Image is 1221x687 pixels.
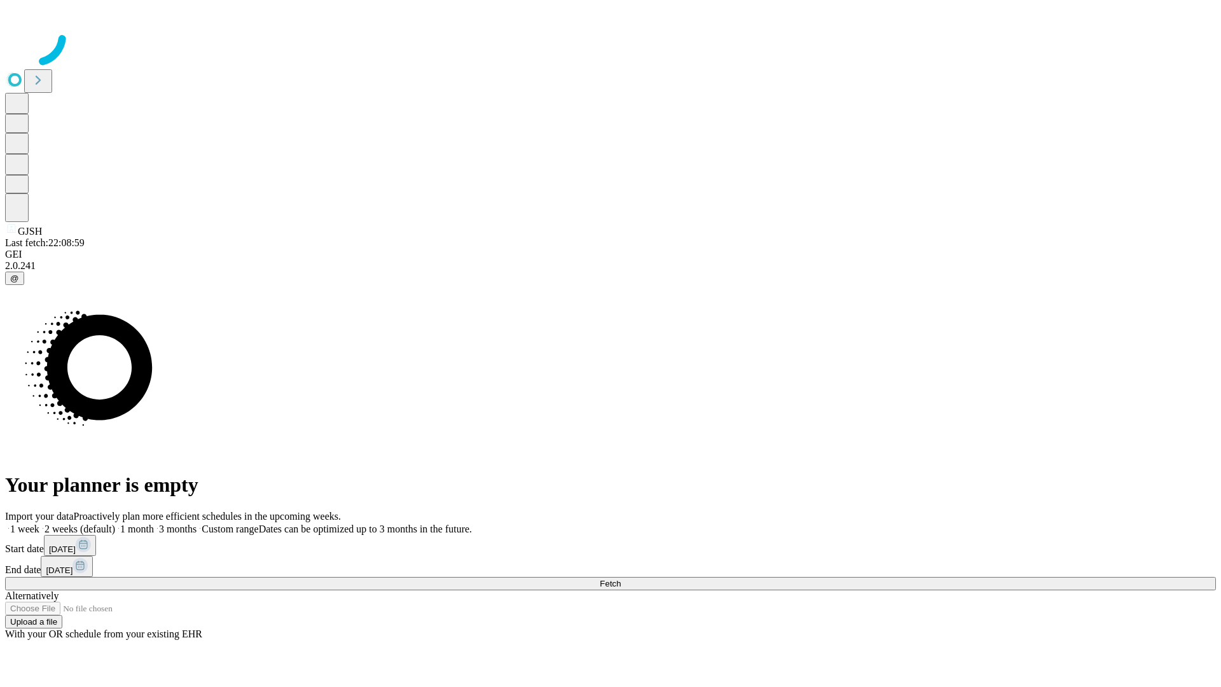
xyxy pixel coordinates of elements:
[5,473,1216,497] h1: Your planner is empty
[259,524,472,534] span: Dates can be optimized up to 3 months in the future.
[159,524,197,534] span: 3 months
[120,524,154,534] span: 1 month
[41,556,93,577] button: [DATE]
[5,615,62,628] button: Upload a file
[5,272,24,285] button: @
[44,535,96,556] button: [DATE]
[74,511,341,522] span: Proactively plan more efficient schedules in the upcoming weeks.
[5,577,1216,590] button: Fetch
[49,545,76,554] span: [DATE]
[5,590,59,601] span: Alternatively
[5,511,74,522] span: Import your data
[5,237,85,248] span: Last fetch: 22:08:59
[10,274,19,283] span: @
[5,260,1216,272] div: 2.0.241
[10,524,39,534] span: 1 week
[5,249,1216,260] div: GEI
[600,579,621,588] span: Fetch
[5,556,1216,577] div: End date
[18,226,42,237] span: GJSH
[46,566,72,575] span: [DATE]
[45,524,115,534] span: 2 weeks (default)
[5,535,1216,556] div: Start date
[5,628,202,639] span: With your OR schedule from your existing EHR
[202,524,258,534] span: Custom range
